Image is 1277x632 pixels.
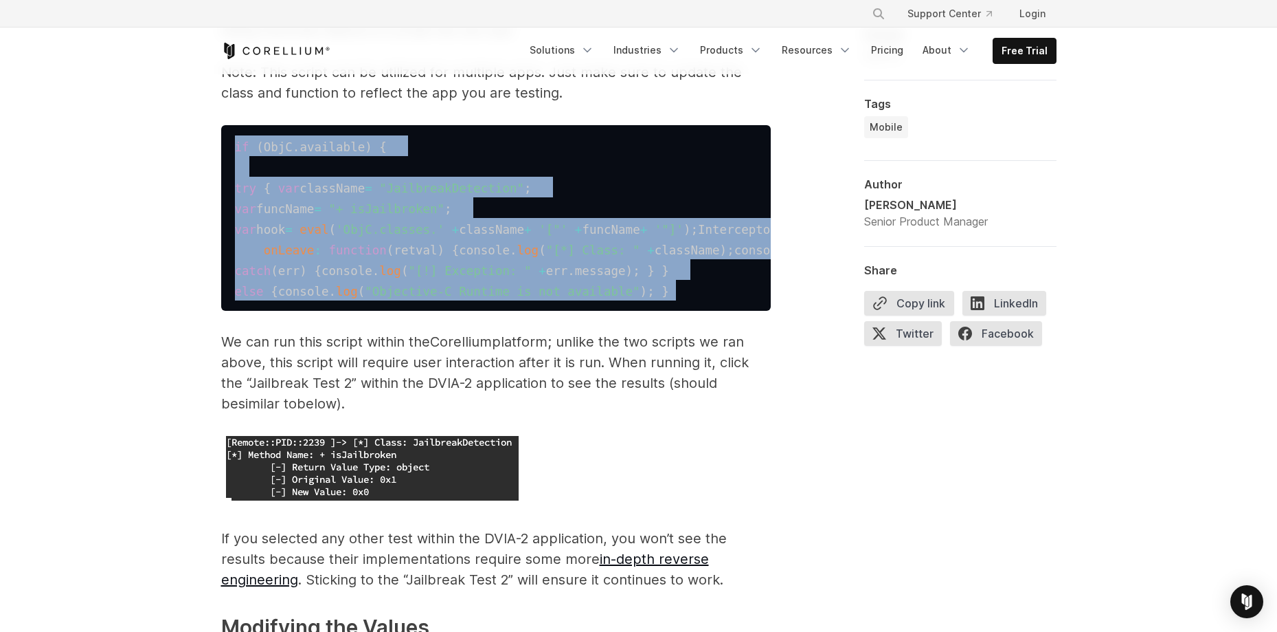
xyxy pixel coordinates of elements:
[300,263,307,277] span: )
[387,243,394,257] span: (
[394,243,437,257] span: retval
[539,263,546,277] span: +
[221,551,709,588] a: in-depth reverse engineering
[408,263,531,277] span: "[!] Exception: "
[863,38,912,63] a: Pricing
[605,38,689,63] a: Industries
[264,181,271,195] span: {
[546,243,640,257] span: "[*] Class: "
[358,284,365,298] span: (
[285,222,293,236] span: =
[720,243,727,257] span: )
[235,140,249,153] span: if
[647,284,655,298] span: ;
[690,222,698,236] span: ;
[271,263,278,277] span: (
[452,243,460,257] span: {
[567,263,575,277] span: .
[655,222,683,236] span: '"]'
[864,263,1056,277] div: Share
[962,291,1054,321] a: LinkedIn
[329,243,387,257] span: function
[336,222,444,236] span: 'ObjC.classes.'
[278,181,300,195] span: var
[864,213,988,230] div: Senior Product Manager
[235,263,271,277] span: catch
[314,201,321,215] span: =
[329,201,445,215] span: "+ isJailbroken"
[896,1,1003,26] a: Support Center
[539,222,567,236] span: '["'
[221,334,430,350] span: We can run this script within the
[1008,1,1056,26] a: Login
[264,243,315,257] span: onLeave
[950,321,1050,351] a: Facebook
[379,263,401,277] span: log
[221,530,727,588] span: If you selected any other test within the DVIA-2 application, you won’t see the results because t...
[950,321,1042,346] span: Facebook
[524,181,532,195] span: ;
[235,181,257,195] span: try
[452,222,460,236] span: +
[647,243,655,257] span: +
[300,222,328,236] span: eval
[993,39,1056,63] a: Free Trial
[647,263,655,277] span: }
[235,222,257,236] span: var
[365,181,372,195] span: =
[297,395,345,412] span: below).
[864,116,908,138] a: Mobile
[336,284,358,298] span: log
[727,243,734,257] span: ;
[517,243,539,257] span: log
[662,284,669,298] span: }
[864,291,954,316] button: Copy link
[314,263,321,277] span: {
[640,284,648,298] span: )
[430,334,492,350] span: Corellium
[238,395,297,412] span: similar to
[864,321,942,346] span: Twitter
[314,243,321,257] span: :
[379,140,387,153] span: {
[866,1,891,26] button: Search
[372,263,380,277] span: .
[683,222,691,236] span: )
[962,291,1046,316] span: LinkedIn
[633,263,640,277] span: ;
[379,181,524,195] span: "JailbreakDetection"
[521,38,1056,64] div: Navigation Menu
[329,284,337,298] span: .
[855,1,1056,26] div: Navigation Menu
[256,140,264,153] span: (
[225,436,519,501] img: Screenshot 2023-05-22 at 3.56.35 PM
[773,38,860,63] a: Resources
[365,140,372,153] span: )
[1230,585,1263,618] div: Open Intercom Messenger
[221,43,330,59] a: Corellium Home
[510,243,517,257] span: .
[864,97,1056,111] div: Tags
[235,201,257,215] span: var
[221,64,742,101] span: Note: This script can be utilized for multiple apps. Just make sure to update the class and funct...
[575,222,583,236] span: +
[626,263,633,277] span: )
[864,177,1056,191] div: Author
[662,263,669,277] span: }
[521,38,602,63] a: Solutions
[692,38,771,63] a: Products
[438,243,445,257] span: )
[401,263,409,277] span: (
[365,284,640,298] span: "Objective-C Runtime is not available"
[235,284,264,298] span: else
[293,140,300,153] span: .
[524,222,532,236] span: +
[539,243,546,257] span: (
[444,201,452,215] span: ;
[914,38,979,63] a: About
[221,334,749,412] span: platform; unlike the two scripts we ran above, this script will require user interaction after it...
[870,120,903,134] span: Mobile
[640,222,648,236] span: +
[271,284,278,298] span: {
[329,222,337,236] span: (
